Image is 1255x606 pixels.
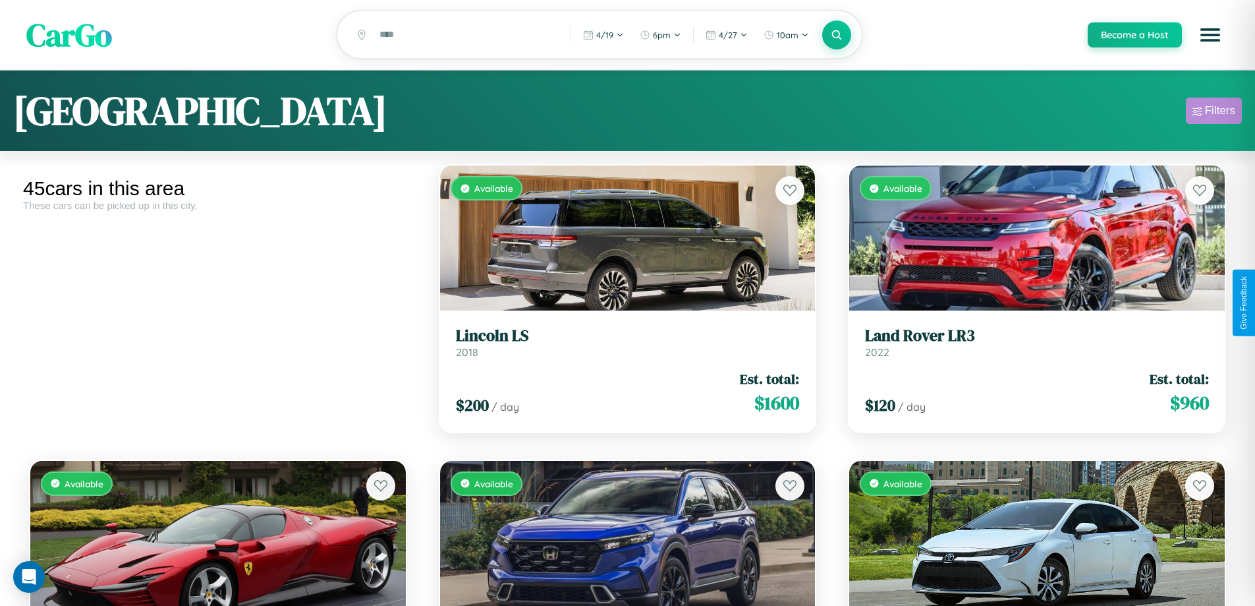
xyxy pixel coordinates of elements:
[596,30,613,40] span: 4 / 19
[865,394,895,416] span: $ 120
[757,24,816,45] button: 10am
[23,200,413,211] div: These cars can be picked up in this city.
[633,24,688,45] button: 6pm
[1088,22,1182,47] button: Become a Host
[13,561,45,593] div: Open Intercom Messenger
[456,326,800,359] a: Lincoln LS2018
[1186,98,1242,124] button: Filters
[65,478,103,489] span: Available
[865,326,1209,359] a: Land Rover LR32022
[491,400,519,413] span: / day
[865,346,889,359] span: 2022
[1150,369,1209,388] span: Est. total:
[1205,104,1235,117] div: Filters
[653,30,671,40] span: 6pm
[474,183,513,194] span: Available
[865,326,1209,346] h3: Land Rover LR3
[26,13,112,57] span: CarGo
[1239,276,1248,330] div: Give Feedback
[1192,16,1229,53] button: Open menu
[883,183,922,194] span: Available
[576,24,630,45] button: 4/19
[456,394,489,416] span: $ 200
[456,326,800,346] h3: Lincoln LS
[777,30,798,40] span: 10am
[456,346,478,359] span: 2018
[1170,390,1209,416] span: $ 960
[719,30,737,40] span: 4 / 27
[13,84,387,138] h1: [GEOGRAPHIC_DATA]
[474,478,513,489] span: Available
[754,390,799,416] span: $ 1600
[740,369,799,388] span: Est. total:
[898,400,926,413] span: / day
[883,478,922,489] span: Available
[23,177,413,200] div: 45 cars in this area
[699,24,754,45] button: 4/27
